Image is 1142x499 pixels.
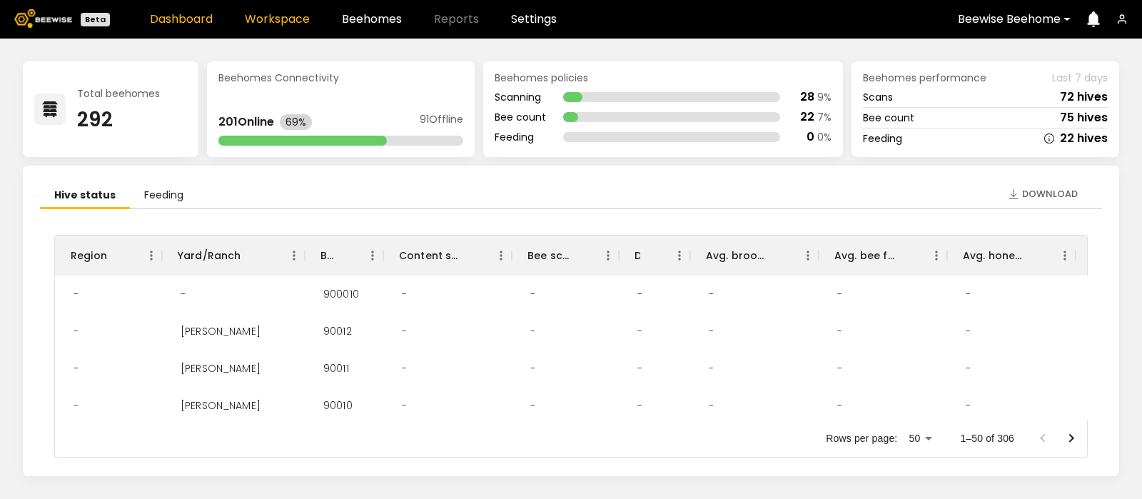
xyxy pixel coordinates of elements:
div: - [390,387,418,424]
button: Menu [597,245,619,266]
div: - [954,350,982,387]
div: Stella [169,313,272,350]
div: Feeding [863,133,902,143]
div: Bee count [495,112,546,122]
div: Region [71,236,107,276]
div: BH ID [305,236,383,276]
a: Dashboard [150,14,213,25]
button: Sort [462,246,482,266]
div: Dead hives [619,236,690,276]
button: Go to next page [1057,424,1086,453]
button: Menu [283,245,305,266]
div: 201 Online [218,116,274,128]
button: Menu [797,245,819,266]
div: - [954,276,982,313]
div: - [62,350,90,387]
div: 7 % [817,112,832,122]
div: - [697,350,725,387]
div: Bee count [863,113,914,123]
div: Stella [169,350,272,387]
button: Menu [926,245,947,266]
div: 9 % [817,92,832,102]
button: Menu [490,245,512,266]
button: Sort [333,246,353,266]
div: - [519,313,547,350]
div: Avg. brood frames [706,236,769,276]
div: - [826,276,854,313]
button: Sort [897,246,917,266]
div: 91 Offline [420,114,463,130]
div: Content scan hives [383,236,512,276]
div: Dead hives [635,236,640,276]
li: Feeding [130,183,198,209]
div: Beehomes Connectivity [218,73,463,83]
div: Avg. brood frames [690,236,819,276]
div: Total beehomes [77,89,160,99]
div: 22 [800,111,814,123]
div: 50 [903,428,937,449]
div: - [62,276,90,313]
div: BH ID [320,236,333,276]
button: Sort [769,246,789,266]
div: Region [55,236,162,276]
div: - [390,350,418,387]
div: Scans [863,92,893,102]
div: - [697,387,725,424]
button: Menu [362,245,383,266]
div: - [62,387,90,424]
p: Rows per page: [826,431,897,445]
span: Reports [434,14,479,25]
div: Feeding [495,132,546,142]
div: 90011 [312,350,360,387]
div: Yard/Ranch [178,236,241,276]
div: - [626,313,654,350]
button: Sort [241,246,261,266]
div: - [826,313,854,350]
div: Stella [169,387,272,424]
div: Beta [81,13,110,26]
div: Avg. bee frames [819,236,947,276]
button: Menu [1054,245,1076,266]
div: 90012 [312,313,363,350]
div: - [954,313,982,350]
div: - [1083,387,1111,424]
div: Avg. honey frames [947,236,1076,276]
img: Beewise logo [14,9,72,28]
div: - [626,387,654,424]
button: Sort [569,246,589,266]
div: 900010 [312,276,370,313]
div: Beehomes policies [495,73,832,83]
div: - [826,350,854,387]
button: Download [1001,183,1085,206]
div: 90010 [312,387,364,424]
div: Avg. bee frames [834,236,897,276]
div: - [519,276,547,313]
a: Settings [511,14,557,25]
a: Workspace [245,14,310,25]
div: - [626,350,654,387]
button: Menu [669,245,690,266]
div: - [1083,276,1111,313]
p: 1–50 of 306 [960,431,1014,445]
div: - [826,387,854,424]
div: Bee scan hives [512,236,619,276]
div: - [519,350,547,387]
div: 69% [280,114,312,130]
div: 72 hives [1060,91,1108,103]
div: Avg. honey frames [963,236,1026,276]
div: - [390,276,418,313]
div: - [1083,313,1111,350]
div: Yard/Ranch [162,236,305,276]
div: Scanning [495,92,546,102]
div: - [519,387,547,424]
span: Download [1022,187,1078,201]
div: Bee scan hives [527,236,569,276]
li: Hive status [40,183,130,209]
a: Beehomes [342,14,402,25]
button: Sort [640,246,660,266]
div: 75 hives [1060,112,1108,124]
div: 0 [807,131,814,143]
button: Menu [141,245,162,266]
button: Sort [107,246,127,266]
div: - [697,313,725,350]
